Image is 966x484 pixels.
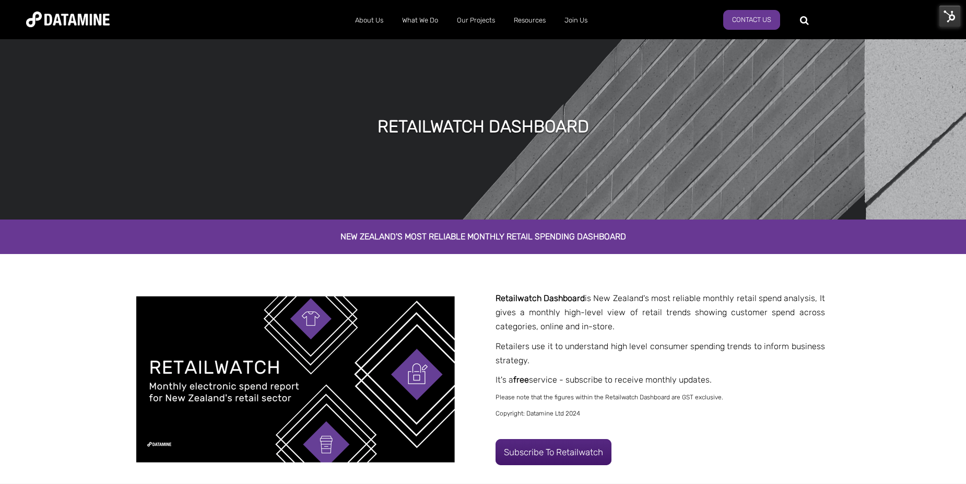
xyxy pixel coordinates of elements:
img: Retailwatch Report Template [136,296,455,463]
a: Our Projects [447,7,504,34]
strong: Retailwatch Dashboard [496,293,585,303]
a: Resources [504,7,555,34]
a: About Us [346,7,393,34]
span: is New Zealand's most reliable monthly retail spend analysis, It gives a monthly high-level view ... [496,293,825,331]
span: It's a service - subscribe to receive monthly updates. [496,375,712,385]
img: Datamine [26,11,110,27]
span: Please note that the figures within the Retailwatch Dashboard are GST exclusive. [496,394,723,401]
h1: retailWATCH Dashboard [378,115,589,138]
a: Contact Us [723,10,780,30]
span: free [513,375,529,385]
span: Retailers use it to understand high level consumer spending trends to inform business strategy. [496,341,825,365]
a: Subscribe to Retailwatch [496,439,611,465]
img: HubSpot Tools Menu Toggle [939,5,961,27]
a: What We Do [393,7,447,34]
span: New Zealand's most reliable monthly retail spending dashboard [340,232,626,241]
span: Copyright: Datamine Ltd 2024 [496,410,580,417]
a: Join Us [555,7,597,34]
